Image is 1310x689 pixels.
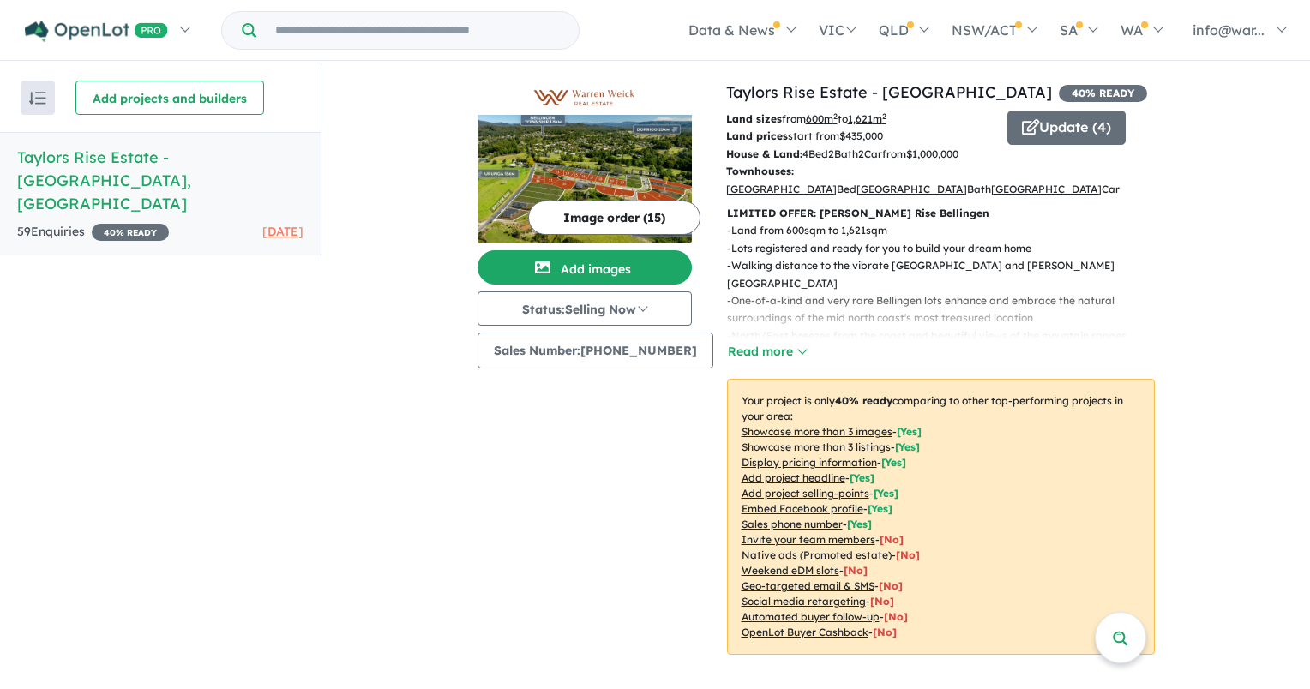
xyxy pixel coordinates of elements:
[726,163,995,198] p: Bed Bath Car
[726,183,837,195] u: [GEOGRAPHIC_DATA]
[742,548,892,561] u: Native ads (Promoted estate)
[262,224,303,239] span: [DATE]
[484,87,685,108] img: Taylors Rise Estate - Bellingen Logo
[839,129,883,142] u: $ 435,000
[17,222,169,243] div: 59 Enquir ies
[835,394,892,407] b: 40 % ready
[742,487,869,500] u: Add project selling-points
[742,502,863,515] u: Embed Facebook profile
[742,564,839,577] u: Weekend eDM slots
[806,112,838,125] u: 600 m
[906,147,958,160] u: $ 1,000,000
[478,291,692,326] button: Status:Selling Now
[742,533,875,546] u: Invite your team members
[726,82,1052,102] a: Taylors Rise Estate - [GEOGRAPHIC_DATA]
[92,224,169,241] span: 40 % READY
[260,12,575,49] input: Try estate name, suburb, builder or developer
[742,610,880,623] u: Automated buyer follow-up
[838,112,886,125] span: to
[726,129,788,142] b: Land prices
[742,626,868,638] u: OpenLot Buyer Cashback
[868,502,892,515] span: [ Yes ]
[881,456,906,469] span: [ Yes ]
[884,610,908,623] span: [No]
[478,250,692,285] button: Add images
[727,292,1169,327] p: - One-of-a-kind and very rare Bellingen lots enhance and embrace the natural surroundings of the ...
[726,112,782,125] b: Land sizes
[874,487,898,500] span: [ Yes ]
[828,147,834,160] u: 2
[726,111,995,128] p: from
[742,518,843,530] u: Sales phone number
[742,456,877,469] u: Display pricing information
[17,146,303,215] h5: Taylors Rise Estate - [GEOGRAPHIC_DATA] , [GEOGRAPHIC_DATA]
[873,626,897,638] span: [No]
[726,128,995,145] p: start from
[726,165,794,177] b: Townhouses:
[870,595,894,608] span: [No]
[833,111,838,121] sup: 2
[879,579,903,592] span: [No]
[727,257,1169,292] p: - Walking distance to the vibrate [GEOGRAPHIC_DATA] and [PERSON_NAME][GEOGRAPHIC_DATA]
[727,222,1169,239] p: - Land from 600sqm to 1,621sqm
[727,379,1155,655] p: Your project is only comparing to other top-performing projects in your area: - - - - - - - - - -...
[742,595,866,608] u: Social media retargeting
[75,81,264,115] button: Add projects and builders
[742,425,892,438] u: Showcase more than 3 images
[802,147,808,160] u: 4
[528,201,700,235] button: Image order (15)
[848,112,886,125] u: 1,621 m
[742,471,845,484] u: Add project headline
[850,471,874,484] span: [ Yes ]
[727,327,1169,344] p: - North/East breezes from the coast and beautiful views of the mountain ranges
[742,579,874,592] u: Geo-targeted email & SMS
[856,183,967,195] u: [GEOGRAPHIC_DATA]
[882,111,886,121] sup: 2
[880,533,904,546] span: [ No ]
[896,548,920,561] span: [No]
[727,205,1155,222] p: LIMITED OFFER: [PERSON_NAME] Rise Bellingen
[895,440,920,453] span: [ Yes ]
[1193,21,1265,39] span: info@war...
[726,146,995,163] p: Bed Bath Car from
[858,147,864,160] u: 2
[897,425,922,438] span: [ Yes ]
[29,92,46,105] img: sort.svg
[478,81,692,243] a: Taylors Rise Estate - Bellingen LogoTaylors Rise Estate - Bellingen
[991,183,1102,195] u: [GEOGRAPHIC_DATA]
[844,564,868,577] span: [No]
[1007,111,1126,145] button: Update (4)
[726,147,802,160] b: House & Land:
[25,21,168,42] img: Openlot PRO Logo White
[478,115,692,243] img: Taylors Rise Estate - Bellingen
[1059,85,1147,102] span: 40 % READY
[742,440,891,453] u: Showcase more than 3 listings
[847,518,872,530] span: [ Yes ]
[727,342,808,362] button: Read more
[727,240,1169,257] p: - Lots registered and ready for you to build your dream home
[478,333,713,368] button: Sales Number:[PHONE_NUMBER]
